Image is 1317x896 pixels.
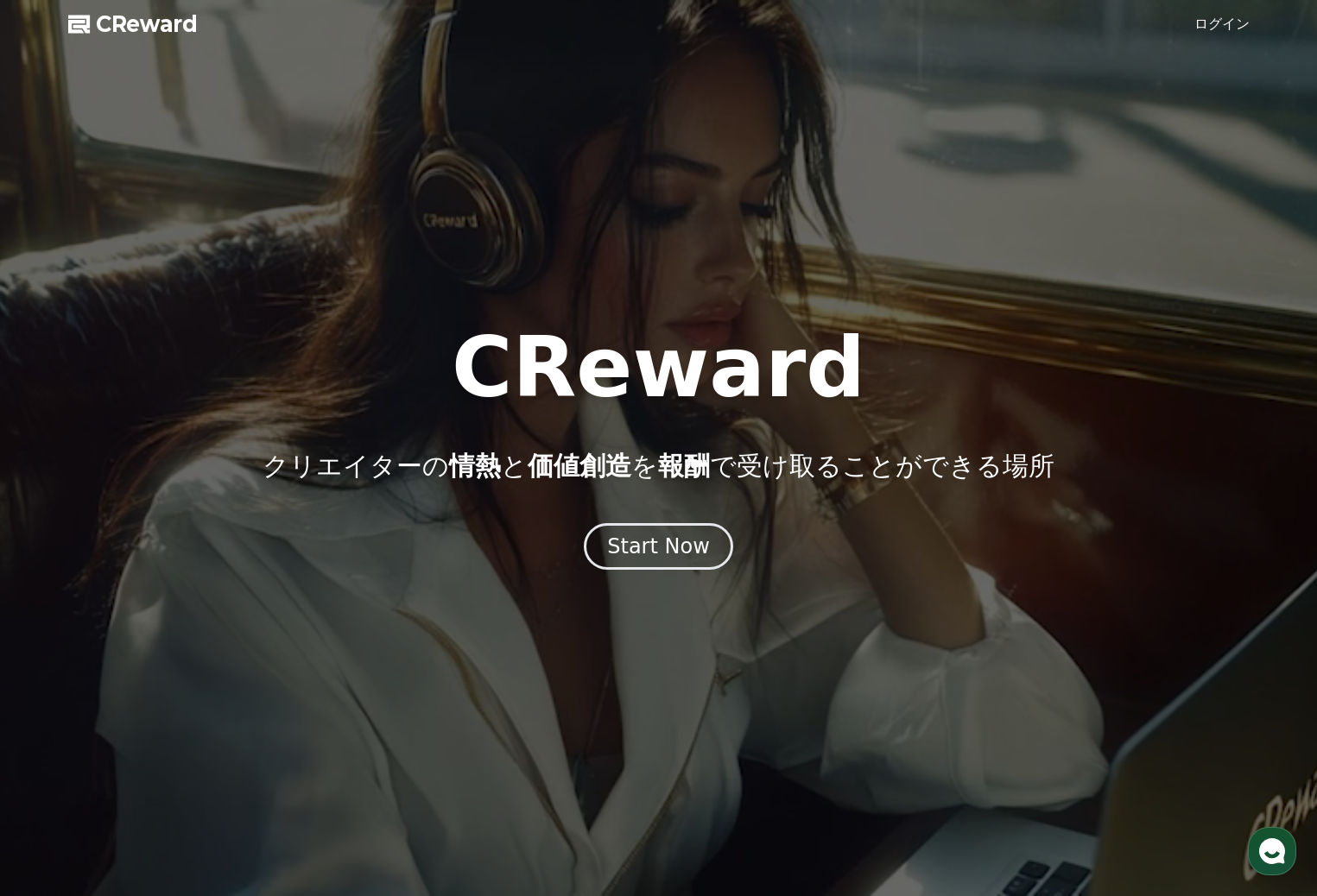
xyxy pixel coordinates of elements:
h1: CReward [452,326,865,409]
span: 価値創造 [528,451,631,481]
span: 情熱 [449,451,501,481]
a: CReward [68,10,198,38]
span: 報酬 [658,451,710,481]
div: Start Now [607,533,710,560]
a: Start Now [584,540,733,557]
span: CReward [96,10,198,38]
a: ログイン [1194,14,1250,35]
button: Start Now [584,523,733,570]
p: クリエイターの と を で受け取ることができる場所 [263,451,1054,482]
